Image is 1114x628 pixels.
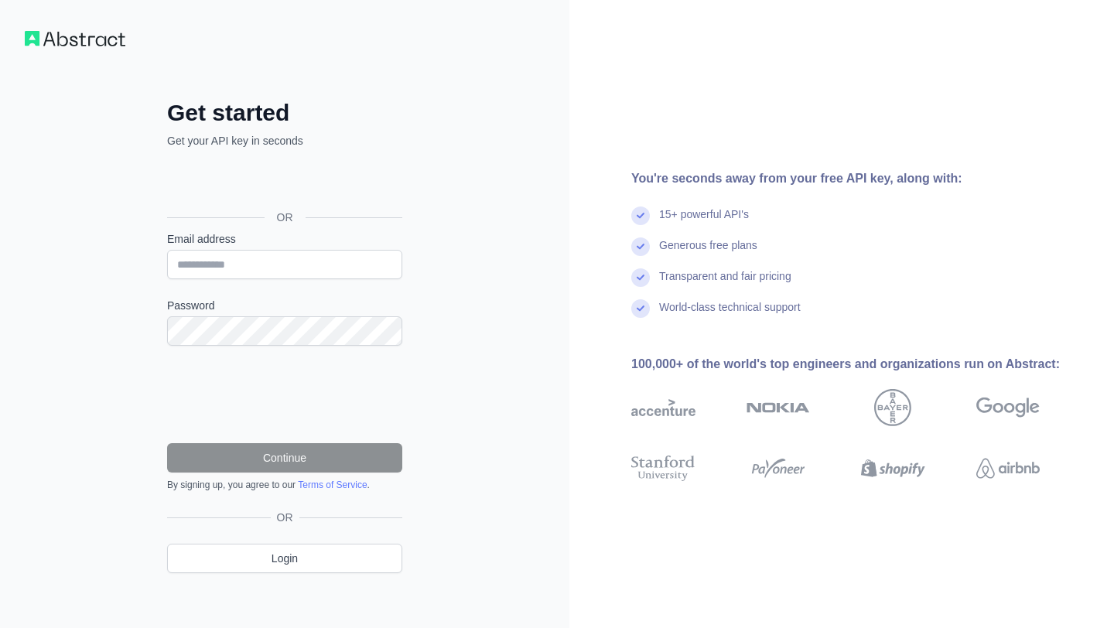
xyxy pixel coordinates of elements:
a: Login [167,544,402,573]
div: Generous free plans [659,237,757,268]
h2: Get started [167,99,402,127]
iframe: reCAPTCHA [167,364,402,425]
img: shopify [861,452,925,484]
label: Email address [167,231,402,247]
span: OR [271,510,299,525]
div: You're seconds away from your free API key, along with: [631,169,1089,188]
img: google [976,389,1041,426]
div: World-class technical support [659,299,801,330]
div: 100,000+ of the world's top engineers and organizations run on Abstract: [631,355,1089,374]
iframe: Bouton "Se connecter avec Google" [159,166,407,200]
p: Get your API key in seconds [167,133,402,148]
img: check mark [631,206,650,225]
img: stanford university [631,452,695,484]
img: accenture [631,389,695,426]
img: Workflow [25,31,125,46]
img: payoneer [747,452,811,484]
img: nokia [747,389,811,426]
div: By signing up, you agree to our . [167,479,402,491]
div: Transparent and fair pricing [659,268,791,299]
label: Password [167,298,402,313]
img: bayer [874,389,911,426]
span: OR [265,210,306,225]
div: 15+ powerful API's [659,206,749,237]
img: check mark [631,299,650,318]
img: check mark [631,268,650,287]
img: airbnb [976,452,1041,484]
button: Continue [167,443,402,473]
a: Terms of Service [298,480,367,490]
img: check mark [631,237,650,256]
